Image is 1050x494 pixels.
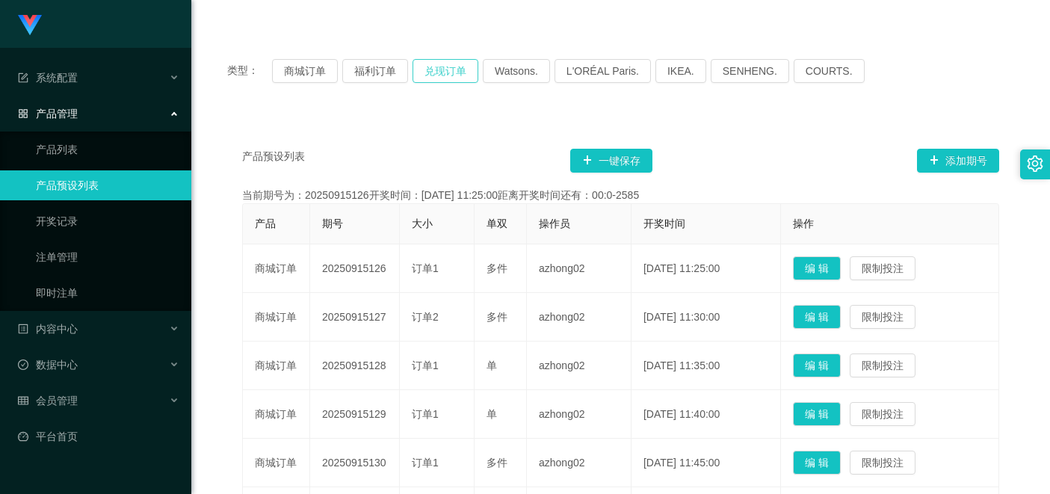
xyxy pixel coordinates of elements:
span: 系统配置 [18,72,78,84]
span: 产品管理 [18,108,78,120]
button: 商城订单 [272,59,338,83]
button: 编 辑 [793,256,841,280]
span: 订单1 [412,262,439,274]
a: 开奖记录 [36,206,179,236]
td: 20250915127 [310,293,400,342]
td: azhong02 [527,390,631,439]
span: 类型： [227,59,272,83]
button: 编 辑 [793,353,841,377]
span: 订单1 [412,457,439,469]
button: 限制投注 [850,402,915,426]
button: 兑现订单 [413,59,478,83]
td: azhong02 [527,244,631,293]
i: 图标: table [18,395,28,406]
span: 订单2 [412,311,439,323]
span: 开奖时间 [643,217,685,229]
td: 20250915128 [310,342,400,390]
i: 图标: form [18,72,28,83]
button: 福利订单 [342,59,408,83]
span: 操作 [793,217,814,229]
button: 编 辑 [793,402,841,426]
td: 商城订单 [243,342,310,390]
button: COURTS. [794,59,865,83]
button: IKEA. [655,59,706,83]
span: 产品预设列表 [242,149,305,173]
span: 产品 [255,217,276,229]
span: 订单1 [412,359,439,371]
div: 当前期号为：20250915126开奖时间：[DATE] 11:25:00距离开奖时间还有：00:0-2585 [242,188,999,203]
td: 20250915129 [310,390,400,439]
a: 产品预设列表 [36,170,179,200]
td: 商城订单 [243,439,310,487]
td: 商城订单 [243,293,310,342]
i: 图标: appstore-o [18,108,28,119]
img: logo.9652507e.png [18,15,42,36]
span: 期号 [322,217,343,229]
td: 商城订单 [243,244,310,293]
a: 即时注单 [36,278,179,308]
td: azhong02 [527,439,631,487]
i: 图标: setting [1027,155,1043,172]
td: [DATE] 11:40:00 [631,390,782,439]
button: 图标: plus添加期号 [917,149,999,173]
span: 单 [487,359,497,371]
td: [DATE] 11:45:00 [631,439,782,487]
button: SENHENG. [711,59,789,83]
button: 编 辑 [793,305,841,329]
button: 编 辑 [793,451,841,475]
span: 数据中心 [18,359,78,371]
span: 多件 [487,262,507,274]
td: 20250915130 [310,439,400,487]
span: 单双 [487,217,507,229]
button: 限制投注 [850,451,915,475]
button: 限制投注 [850,256,915,280]
button: Watsons. [483,59,550,83]
a: 图标: dashboard平台首页 [18,422,179,451]
td: [DATE] 11:30:00 [631,293,782,342]
button: 限制投注 [850,305,915,329]
span: 订单1 [412,408,439,420]
span: 大小 [412,217,433,229]
td: [DATE] 11:35:00 [631,342,782,390]
a: 产品列表 [36,135,179,164]
span: 操作员 [539,217,570,229]
td: [DATE] 11:25:00 [631,244,782,293]
i: 图标: profile [18,324,28,334]
span: 内容中心 [18,323,78,335]
a: 注单管理 [36,242,179,272]
button: 图标: plus一键保存 [570,149,652,173]
span: 会员管理 [18,395,78,407]
span: 多件 [487,457,507,469]
button: 限制投注 [850,353,915,377]
td: azhong02 [527,342,631,390]
span: 单 [487,408,497,420]
i: 图标: check-circle-o [18,359,28,370]
td: 20250915126 [310,244,400,293]
td: azhong02 [527,293,631,342]
td: 商城订单 [243,390,310,439]
button: L'ORÉAL Paris. [555,59,651,83]
span: 多件 [487,311,507,323]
